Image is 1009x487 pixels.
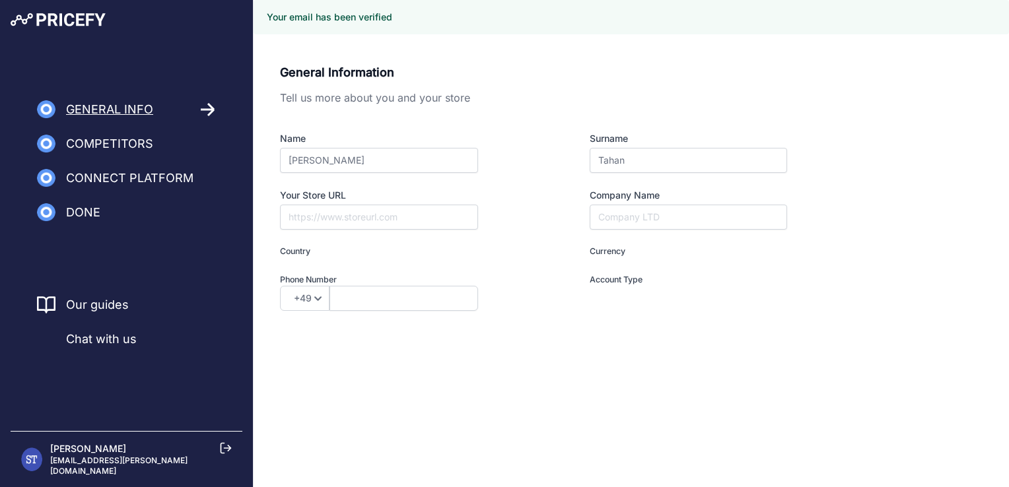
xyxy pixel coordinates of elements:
img: Pricefy Logo [11,13,106,26]
input: Company LTD [590,205,787,230]
span: Connect Platform [66,169,193,187]
span: Chat with us [66,330,137,348]
a: Our guides [66,296,129,314]
label: Account Type [590,274,787,286]
label: Currency [590,245,787,258]
label: Name [280,132,526,145]
p: [PERSON_NAME] [50,442,232,455]
p: General Information [280,63,787,82]
p: Tell us more about you and your store [280,90,787,106]
span: Done [66,203,100,222]
h3: Your email has been verified [267,11,392,24]
label: Surname [590,132,787,145]
label: Your Store URL [280,189,526,202]
span: Competitors [66,135,153,153]
input: https://www.storeurl.com [280,205,478,230]
p: [EMAIL_ADDRESS][PERSON_NAME][DOMAIN_NAME] [50,455,232,476]
label: Phone Number [280,274,526,286]
label: Country [280,245,526,258]
a: Chat with us [37,330,137,348]
span: General Info [66,100,153,119]
label: Company Name [590,189,787,202]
